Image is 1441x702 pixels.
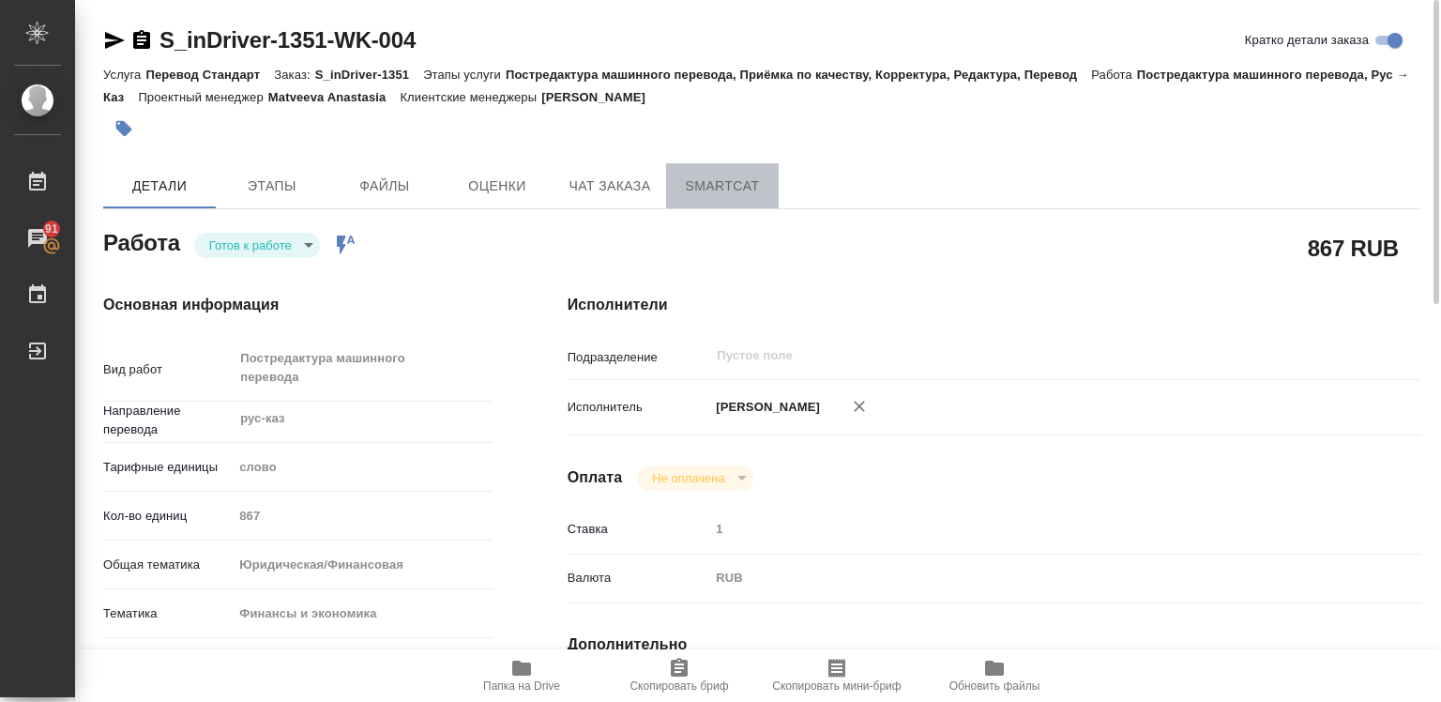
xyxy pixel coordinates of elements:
input: Пустое поле [715,344,1305,367]
p: Matveeva Anastasia [268,90,401,104]
p: Кол-во единиц [103,507,233,526]
span: Детали [114,175,205,198]
p: [PERSON_NAME] [541,90,660,104]
input: Пустое поле [709,515,1349,542]
button: Обновить файлы [916,649,1073,702]
div: Финансы и экономика [233,598,492,630]
button: Готов к работе [204,237,297,253]
p: Этапы услуги [423,68,506,82]
button: Не оплачена [646,470,730,486]
h4: Дополнительно [568,633,1420,656]
p: Заказ: [274,68,314,82]
p: Направление перевода [103,402,233,439]
p: Тарифные единицы [103,458,233,477]
button: Скопировать мини-бриф [758,649,916,702]
p: Постредактура машинного перевода, Приёмка по качеству, Корректура, Редактура, Перевод [506,68,1091,82]
button: Скопировать ссылку для ЯМессенджера [103,29,126,52]
span: Этапы [227,175,317,198]
p: Услуга [103,68,145,82]
p: Подразделение [568,348,710,367]
div: Готов к работе [637,465,752,491]
p: Проектный менеджер [138,90,267,104]
p: Клиентские менеджеры [400,90,541,104]
div: слово [233,451,492,483]
p: Работа [1091,68,1137,82]
p: [PERSON_NAME] [709,398,820,417]
h2: 867 RUB [1308,232,1399,264]
div: Готов к работе [194,233,320,258]
button: Удалить исполнителя [839,386,880,427]
h2: Работа [103,224,180,258]
p: Ставка [568,520,710,539]
button: Добавить тэг [103,108,144,149]
span: Файлы [340,175,430,198]
span: 91 [34,220,69,238]
span: Обновить файлы [949,679,1040,693]
span: Скопировать мини-бриф [772,679,901,693]
p: Исполнитель [568,398,710,417]
span: SmartCat [677,175,767,198]
h4: Основная информация [103,294,493,316]
a: S_inDriver-1351-WK-004 [159,27,416,53]
h4: Оплата [568,466,623,489]
button: Скопировать ссылку [130,29,153,52]
button: Папка на Drive [443,649,600,702]
div: Юридическая/Финансовая [233,549,492,581]
span: Оценки [452,175,542,198]
span: Кратко детали заказа [1245,31,1369,50]
p: Валюта [568,569,710,588]
p: Перевод Стандарт [145,68,274,82]
a: 91 [5,215,70,262]
p: Общая тематика [103,556,233,574]
div: RUB [709,562,1349,594]
p: Тематика [103,604,233,623]
span: Папка на Drive [483,679,560,693]
span: Чат заказа [565,175,655,198]
button: Скопировать бриф [600,649,758,702]
p: Вид работ [103,360,233,379]
p: S_inDriver-1351 [315,68,423,82]
h4: Исполнители [568,294,1420,316]
input: Пустое поле [233,502,492,529]
span: Скопировать бриф [629,679,728,693]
